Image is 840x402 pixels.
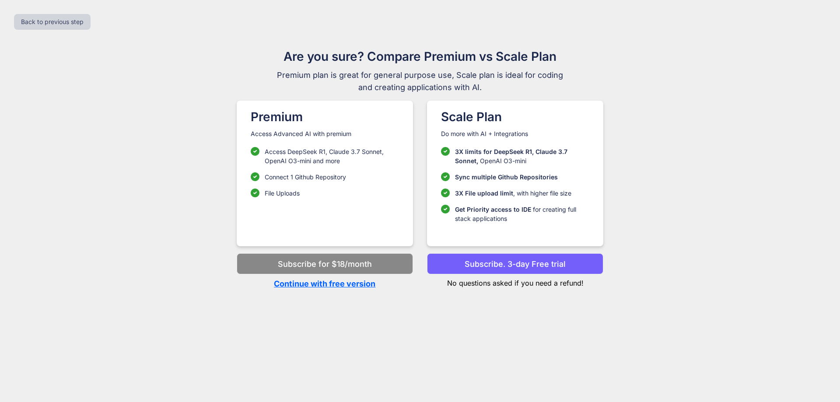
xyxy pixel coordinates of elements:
[251,108,399,126] h1: Premium
[14,14,91,30] button: Back to previous step
[455,147,589,165] p: OpenAI O3-mini
[441,108,589,126] h1: Scale Plan
[265,189,300,198] p: File Uploads
[465,258,566,270] p: Subscribe. 3-day Free trial
[455,189,513,197] span: 3X File upload limit
[251,147,259,156] img: checklist
[278,258,372,270] p: Subscribe for $18/month
[455,148,567,164] span: 3X limits for DeepSeek R1, Claude 3.7 Sonnet,
[441,172,450,181] img: checklist
[237,253,413,274] button: Subscribe for $18/month
[427,274,603,288] p: No questions asked if you need a refund!
[251,189,259,197] img: checklist
[273,47,567,66] h1: Are you sure? Compare Premium vs Scale Plan
[455,205,589,223] p: for creating full stack applications
[251,172,259,181] img: checklist
[441,189,450,197] img: checklist
[427,253,603,274] button: Subscribe. 3-day Free trial
[441,147,450,156] img: checklist
[455,172,558,182] p: Sync multiple Github Repositories
[265,147,399,165] p: Access DeepSeek R1, Claude 3.7 Sonnet, OpenAI O3-mini and more
[273,69,567,94] span: Premium plan is great for general purpose use, Scale plan is ideal for coding and creating applic...
[265,172,346,182] p: Connect 1 Github Repository
[441,129,589,138] p: Do more with AI + Integrations
[455,206,531,213] span: Get Priority access to IDE
[441,205,450,213] img: checklist
[237,278,413,290] p: Continue with free version
[251,129,399,138] p: Access Advanced AI with premium
[455,189,571,198] p: , with higher file size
